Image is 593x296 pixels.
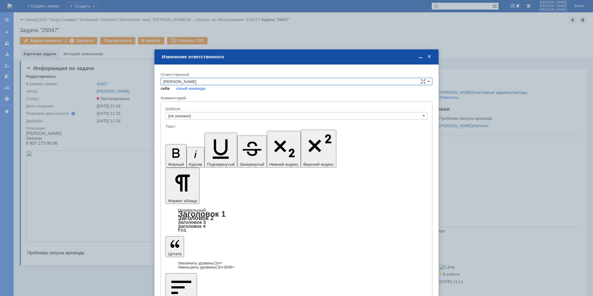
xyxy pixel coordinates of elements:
[187,147,205,168] button: Курсив
[303,162,334,167] span: Верхний индекс
[418,54,424,60] span: Свернуть (Ctrl + M)
[161,73,431,77] div: Ответственный
[267,131,301,168] button: Нижний индекс
[161,86,170,91] a: себе
[237,135,267,168] button: Зачеркнутый
[189,162,202,167] span: Курсив
[178,209,226,219] a: Заголовок 1
[166,168,200,204] button: Формат абзаца
[162,54,432,60] div: Изменение ответственного
[178,223,205,229] a: Заголовок 4
[166,144,187,168] button: Жирный
[178,265,235,269] a: Decrease
[166,236,184,257] button: Цитата
[426,54,432,60] span: Закрыть
[168,162,184,167] span: Жирный
[204,133,237,168] button: Подчеркнутый
[178,215,214,221] a: Заголовок 2
[178,219,206,225] a: Заголовок 3
[161,95,432,101] div: Комментарий
[1,115,320,124] div: Проблема запуска архикада
[176,86,206,91] a: своей команде
[178,227,186,233] a: Код
[166,107,426,111] div: Шаблон
[240,162,264,167] span: Зачеркнутый
[215,265,235,269] span: Ctrl+Shift+'
[207,162,234,167] span: Подчеркнутый
[269,162,299,167] span: Нижний индекс
[166,261,427,269] div: Цитата
[166,208,427,232] div: Формат абзаца
[168,198,197,203] span: Формат абзаца
[178,261,223,265] a: Increase
[168,252,182,256] span: Цитата
[301,130,336,168] button: Верхний индекс
[178,207,206,213] a: Нормальный
[421,79,426,84] span: Сложная форма
[213,261,223,265] span: Ctrl+'
[166,124,426,128] div: Текст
